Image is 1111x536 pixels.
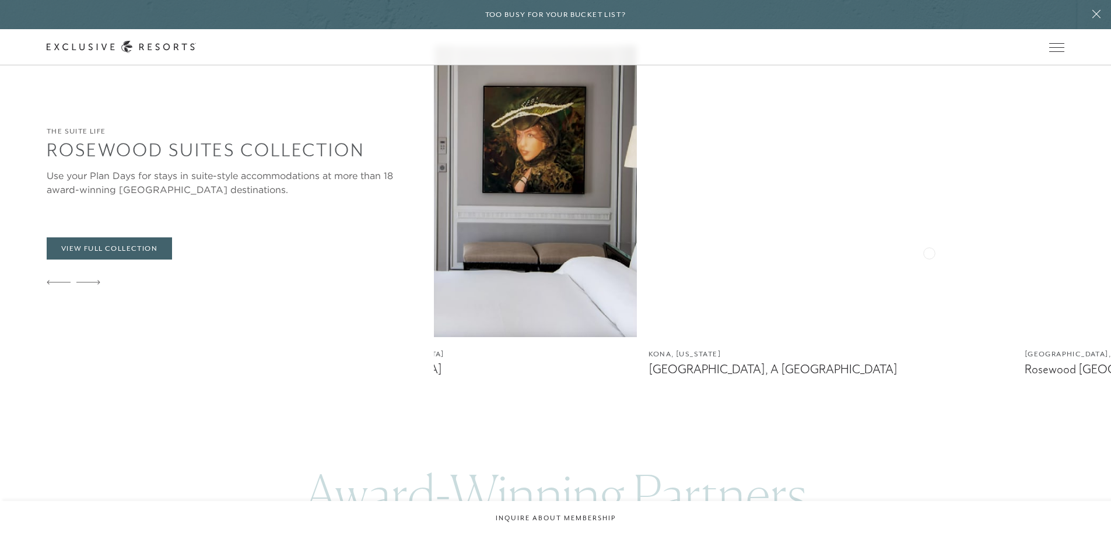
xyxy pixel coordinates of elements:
[649,349,1013,360] figcaption: Kona, [US_STATE]
[47,237,172,260] a: View Full Collection
[47,126,422,137] h6: The Suite Life
[272,362,636,377] figcaption: Rosewood [GEOGRAPHIC_DATA]
[47,169,422,197] div: Use your Plan Days for stays in suite-style accommodations at more than 18 award-winning [GEOGRAP...
[485,9,626,20] h6: Too busy for your bucket list?
[1049,43,1064,51] button: Open navigation
[272,349,636,360] figcaption: [GEOGRAPHIC_DATA], [GEOGRAPHIC_DATA]
[649,362,1013,377] figcaption: [GEOGRAPHIC_DATA], A [GEOGRAPHIC_DATA]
